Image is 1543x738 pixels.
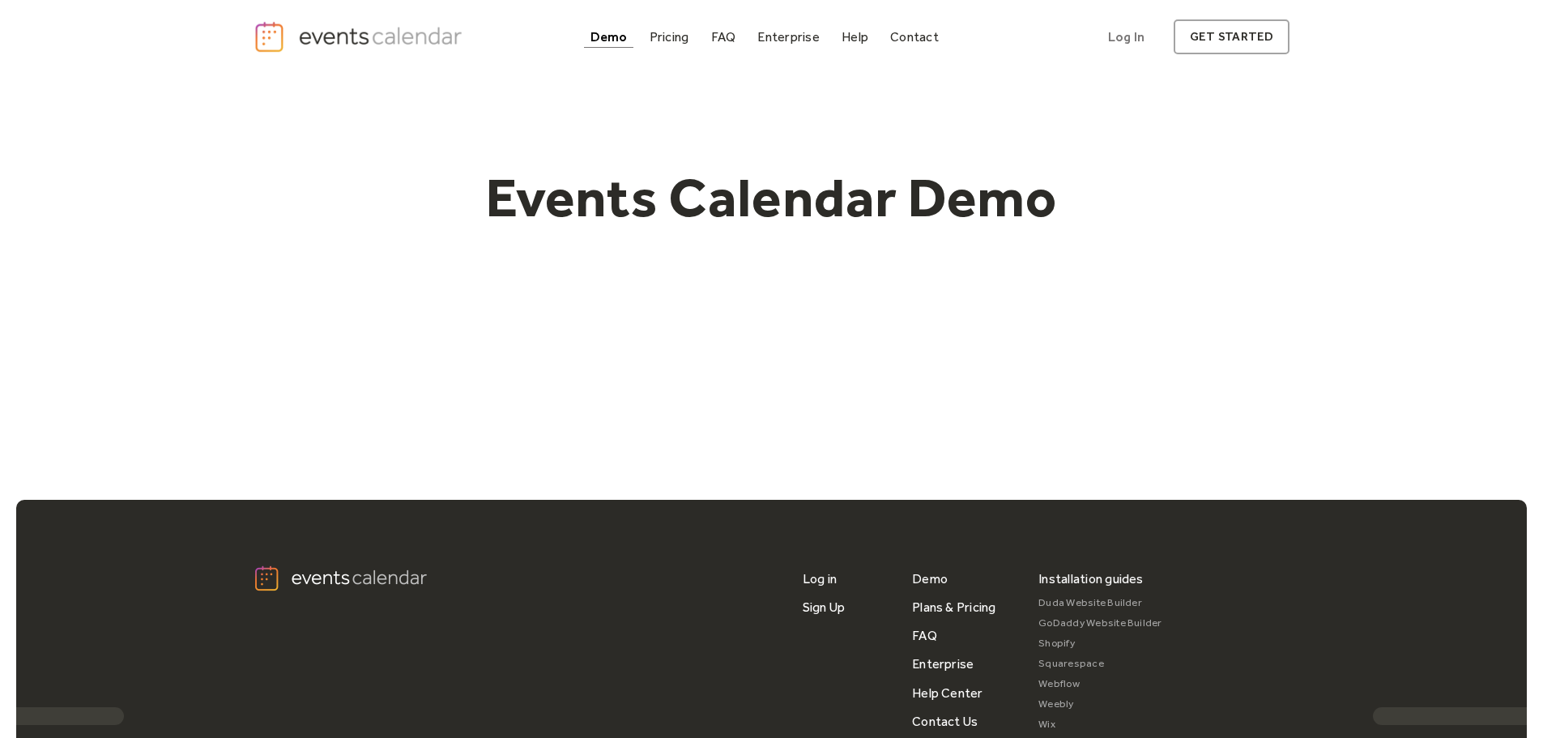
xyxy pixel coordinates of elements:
a: Enterprise [912,650,974,678]
a: GoDaddy Website Builder [1038,613,1162,633]
a: Contact [884,26,945,48]
div: Demo [590,32,628,41]
div: Pricing [650,32,689,41]
a: Squarespace [1038,654,1162,674]
a: Plans & Pricing [912,593,996,621]
a: Webflow [1038,674,1162,694]
div: FAQ [711,32,736,41]
a: Duda Website Builder [1038,593,1162,613]
div: Enterprise [757,32,819,41]
a: Demo [584,26,634,48]
a: Wix [1038,715,1162,735]
a: Help Center [912,679,983,707]
a: Contact Us [912,707,978,736]
a: home [254,20,467,53]
div: Help [842,32,868,41]
div: Installation guides [1038,565,1144,593]
a: Sign Up [803,593,846,621]
a: Log In [1092,19,1161,54]
a: FAQ [705,26,743,48]
a: Demo [912,565,948,593]
a: Weebly [1038,694,1162,715]
h1: Events Calendar Demo [461,164,1083,231]
a: Help [835,26,875,48]
a: Log in [803,565,837,593]
a: Pricing [643,26,696,48]
div: Contact [890,32,939,41]
a: Enterprise [751,26,825,48]
a: get started [1174,19,1289,54]
a: FAQ [912,621,937,650]
a: Shopify [1038,633,1162,654]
